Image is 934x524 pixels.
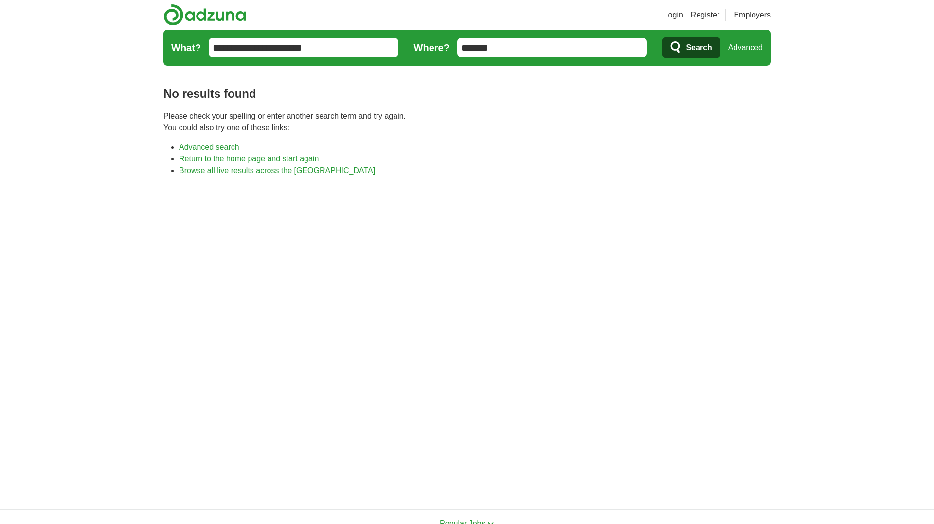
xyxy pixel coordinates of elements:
span: Search [686,38,712,57]
h1: No results found [163,85,771,103]
label: Where? [414,40,449,55]
a: Advanced [728,38,763,57]
img: Adzuna logo [163,4,246,26]
a: Employers [734,9,771,21]
p: Please check your spelling or enter another search term and try again. You could also try one of ... [163,110,771,134]
a: Advanced search [179,143,239,151]
a: Return to the home page and start again [179,155,319,163]
a: Browse all live results across the [GEOGRAPHIC_DATA] [179,166,375,175]
a: Login [664,9,683,21]
label: What? [171,40,201,55]
iframe: Ads by Google [163,184,771,494]
a: Register [691,9,720,21]
button: Search [662,37,720,58]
